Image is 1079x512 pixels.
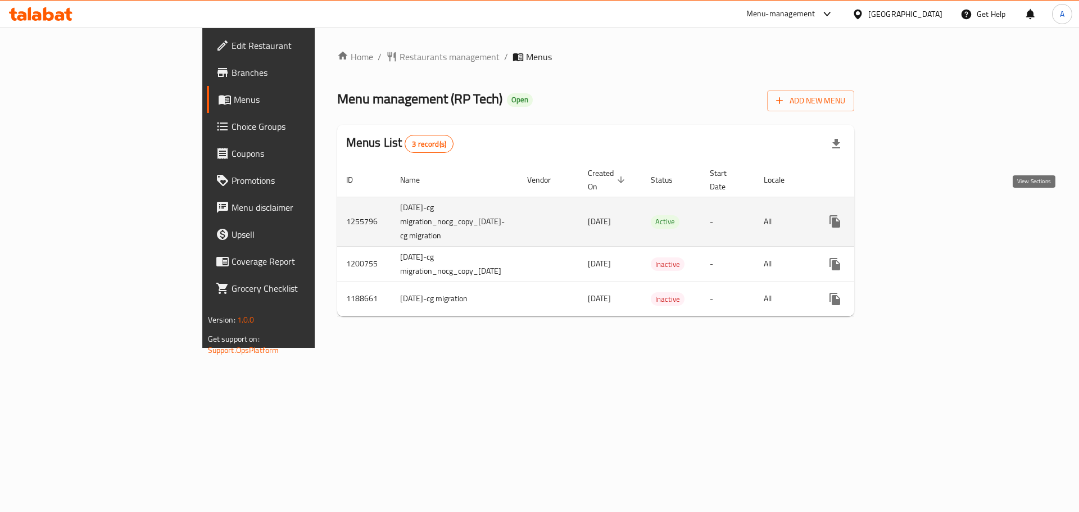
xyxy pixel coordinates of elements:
span: Branches [232,66,374,79]
span: Created On [588,166,628,193]
span: Grocery Checklist [232,282,374,295]
span: Locale [764,173,799,187]
h2: Menus List [346,134,454,153]
span: [DATE] [588,256,611,271]
div: Total records count [405,135,454,153]
a: Grocery Checklist [207,275,383,302]
a: Coupons [207,140,383,167]
span: Status [651,173,687,187]
td: [DATE]-cg migration_nocg_copy_[DATE] [391,246,518,282]
span: Promotions [232,174,374,187]
span: Restaurants management [400,50,500,64]
a: Choice Groups [207,113,383,140]
a: Support.OpsPlatform [208,343,279,357]
div: Inactive [651,257,684,271]
button: Add New Menu [767,90,854,111]
button: Change Status [849,208,876,235]
span: Choice Groups [232,120,374,133]
a: Edit Restaurant [207,32,383,59]
td: - [701,246,755,282]
a: Restaurants management [386,50,500,64]
span: Get support on: [208,332,260,346]
span: Menus [234,93,374,106]
th: Actions [813,163,939,197]
li: / [504,50,508,64]
span: Coverage Report [232,255,374,268]
span: Active [651,215,679,228]
nav: breadcrumb [337,50,855,64]
div: Active [651,215,679,229]
span: Name [400,173,434,187]
button: Change Status [849,286,876,312]
button: more [822,286,849,312]
span: Edit Restaurant [232,39,374,52]
button: more [822,251,849,278]
a: Upsell [207,221,383,248]
td: [DATE]-cg migration [391,282,518,316]
a: Menus [207,86,383,113]
a: Menu disclaimer [207,194,383,221]
span: [DATE] [588,214,611,229]
td: - [701,197,755,246]
a: Branches [207,59,383,86]
span: Menu disclaimer [232,201,374,214]
div: Export file [823,130,850,157]
span: Upsell [232,228,374,241]
span: Inactive [651,258,684,271]
span: Menus [526,50,552,64]
button: more [822,208,849,235]
span: Open [507,95,533,105]
span: 1.0.0 [237,312,255,327]
td: All [755,282,813,316]
td: All [755,197,813,246]
span: A [1060,8,1064,20]
span: Add New Menu [776,94,845,108]
div: [GEOGRAPHIC_DATA] [868,8,942,20]
span: ID [346,173,368,187]
span: Coupons [232,147,374,160]
button: Change Status [849,251,876,278]
a: Promotions [207,167,383,194]
span: [DATE] [588,291,611,306]
span: 3 record(s) [405,139,453,149]
span: Vendor [527,173,565,187]
div: Open [507,93,533,107]
div: Inactive [651,292,684,306]
span: Version: [208,312,235,327]
td: [DATE]-cg migration_nocg_copy_[DATE]-cg migration [391,197,518,246]
td: - [701,282,755,316]
td: All [755,246,813,282]
div: Menu-management [746,7,815,21]
a: Coverage Report [207,248,383,275]
span: Start Date [710,166,741,193]
table: enhanced table [337,163,939,316]
span: Inactive [651,293,684,306]
span: Menu management ( RP Tech ) [337,86,502,111]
